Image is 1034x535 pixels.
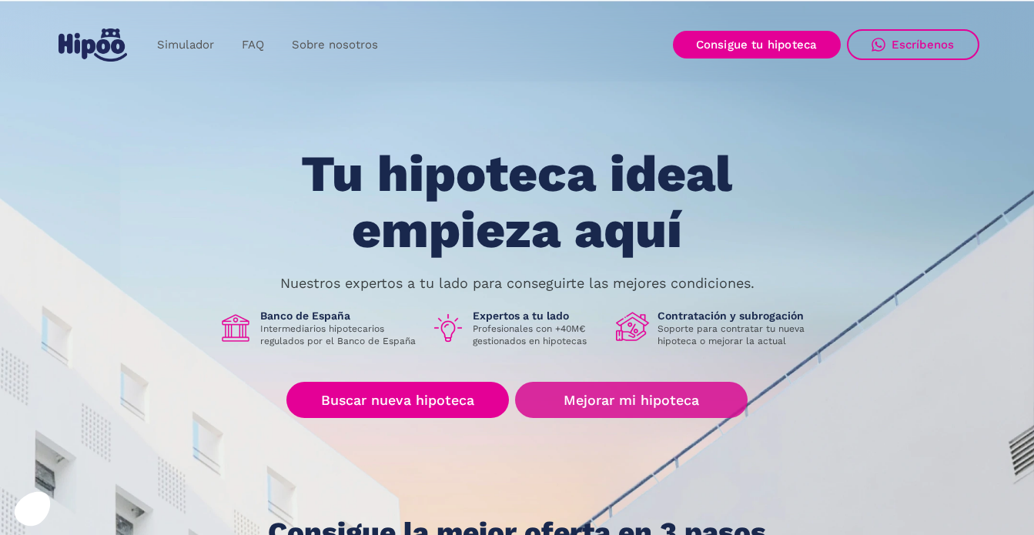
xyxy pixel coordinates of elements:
p: Nuestros expertos a tu lado para conseguirte las mejores condiciones. [280,277,755,289]
p: Soporte para contratar tu nueva hipoteca o mejorar la actual [658,323,816,347]
a: Sobre nosotros [278,30,392,60]
a: Mejorar mi hipoteca [515,382,747,418]
h1: Contratación y subrogación [658,309,816,323]
h1: Tu hipoteca ideal empieza aquí [225,146,808,258]
p: Profesionales con +40M€ gestionados en hipotecas [473,323,604,347]
a: FAQ [228,30,278,60]
p: Intermediarios hipotecarios regulados por el Banco de España [260,323,419,347]
a: Simulador [143,30,228,60]
a: home [55,22,131,68]
a: Escríbenos [847,29,979,60]
div: Escríbenos [892,38,955,52]
h1: Expertos a tu lado [473,309,604,323]
h1: Banco de España [260,309,419,323]
a: Consigue tu hipoteca [673,31,841,59]
a: Buscar nueva hipoteca [286,382,509,418]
